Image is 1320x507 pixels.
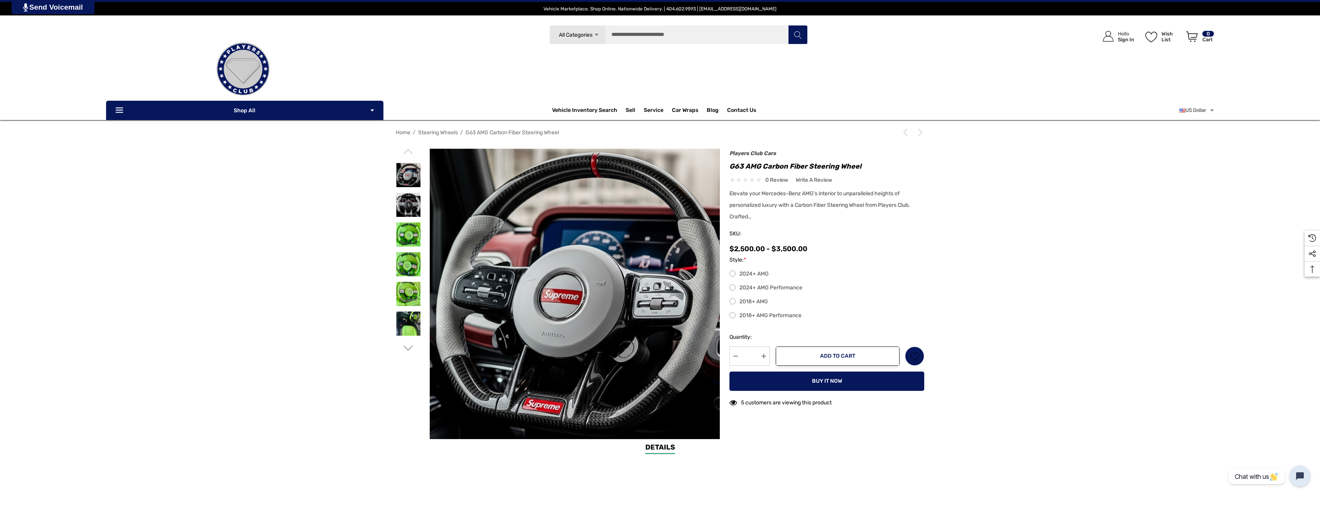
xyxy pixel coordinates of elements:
[396,129,410,136] a: Home
[796,175,832,185] a: Write a Review
[1305,265,1320,273] svg: Top
[765,175,788,185] span: 0 review
[1308,234,1316,242] svg: Recently Viewed
[626,103,644,118] a: Sell
[396,222,420,247] img: Mercedes AMG Steering Wheel
[396,252,420,276] img: Mercedes AMG Steering Wheel
[729,160,924,172] h1: G63 AMG Carbon Fiber Steering Wheel
[1179,103,1215,118] a: USD
[729,395,832,407] div: 5 customers are viewing this product
[23,3,28,12] img: PjwhLS0gR2VuZXJhdG9yOiBHcmF2aXQuaW8gLS0+PHN2ZyB4bWxucz0iaHR0cDovL3d3dy53My5vcmcvMjAwMC9zdmciIHhtb...
[727,107,756,115] a: Contact Us
[910,352,919,361] svg: Wish List
[418,129,458,136] a: Steering Wheels
[403,147,413,156] svg: Go to slide 3 of 3
[729,228,768,239] span: SKU:
[1183,23,1215,53] a: Cart with 0 items
[1094,23,1138,50] a: Sign in
[594,32,599,38] svg: Icon Arrow Down
[1308,250,1316,258] svg: Social Media
[729,150,776,157] a: Players Club Cars
[1142,23,1183,50] a: Wish List Wish List
[1161,31,1182,42] p: Wish List
[729,245,807,253] span: $2,500.00 - $3,500.00
[729,311,924,320] label: 2018+ AMG Performance
[1186,31,1198,42] svg: Review Your Cart
[626,107,635,115] span: Sell
[729,283,924,292] label: 2024+ AMG Performance
[396,311,420,336] img: Mercedes AMG Steering Wheel
[1118,31,1134,37] p: Hello
[729,333,770,342] label: Quantity:
[796,177,832,184] span: Write a Review
[1202,31,1214,37] p: 0
[645,442,675,454] a: Details
[672,107,698,115] span: Car Wraps
[396,126,924,139] nav: Breadcrumb
[672,103,707,118] a: Car Wraps
[1118,37,1134,42] p: Sign In
[729,297,924,306] label: 2018+ AMG
[403,343,413,353] svg: Go to slide 2 of 3
[913,128,924,136] a: Next
[729,269,924,279] label: 2024+ AMG
[1145,32,1157,42] svg: Wish List
[115,106,126,115] svg: Icon Line
[901,128,912,136] a: Previous
[729,255,924,265] label: Style:
[788,25,807,44] button: Search
[559,32,592,38] span: All Categories
[729,372,924,391] button: Buy it now
[1202,37,1214,42] p: Cart
[776,346,900,366] button: Add to Cart
[396,193,420,217] img: Chicago White Sox Mercedes-Benz G63 AMG Carbon Fiber Steering Wheel
[644,107,663,115] a: Service
[204,30,282,108] img: Players Club | Cars For Sale
[466,129,559,136] a: G63 AMG Carbon Fiber Steering Wheel
[1103,31,1114,42] svg: Icon User Account
[552,107,617,115] a: Vehicle Inventory Search
[396,282,420,306] img: Mercedes AMG Steering Wheel
[370,108,375,113] svg: Icon Arrow Down
[729,190,910,220] span: Elevate your Mercedes-Benz AMG's interior to unparalleled heights of personalized luxury with a C...
[544,6,776,12] span: Vehicle Marketplace. Shop Online. Nationwide Delivery. | 404.602.9593 | [EMAIL_ADDRESS][DOMAIN_NAME]
[106,101,383,120] p: Shop All
[707,107,719,115] a: Blog
[396,163,420,187] img: Supreme Mercedes-Benz G63 AMG Carbon Fiber Steering Wheel
[905,346,924,366] a: Wish List
[549,25,605,44] a: All Categories Icon Arrow Down Icon Arrow Up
